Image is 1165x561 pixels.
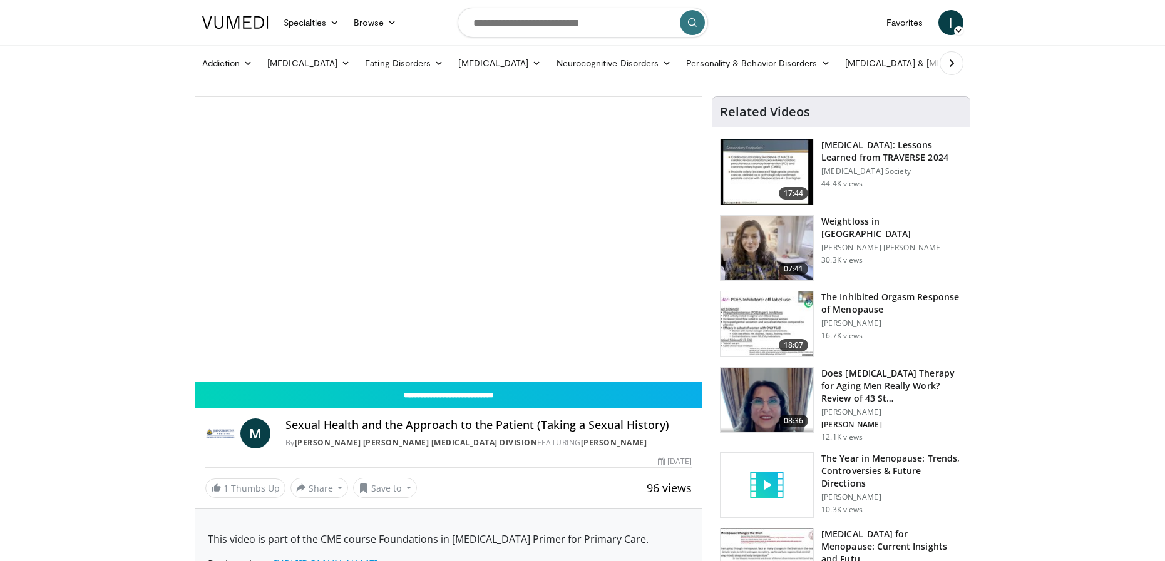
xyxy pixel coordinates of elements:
a: 18:07 The Inhibited Orgasm Response of Menopause [PERSON_NAME] 16.7K views [720,291,962,357]
input: Search topics, interventions [458,8,708,38]
img: 9983fed1-7565-45be-8934-aef1103ce6e2.150x105_q85_crop-smart_upscale.jpg [721,216,813,281]
a: [PERSON_NAME] [581,437,647,448]
p: 16.7K views [821,331,863,341]
div: [DATE] [658,456,692,467]
a: 07:41 Weightloss in [GEOGRAPHIC_DATA] [PERSON_NAME] [PERSON_NAME] 30.3K views [720,215,962,281]
p: 12.1K views [821,432,863,442]
h3: Weightloss in [GEOGRAPHIC_DATA] [821,215,962,240]
a: Personality & Behavior Disorders [679,51,837,76]
div: By FEATURING [285,437,692,448]
h3: Does [MEDICAL_DATA] Therapy for Aging Men Really Work? Review of 43 St… [821,367,962,405]
a: I [938,10,963,35]
p: 10.3K views [821,505,863,515]
a: Eating Disorders [357,51,451,76]
p: This video is part of the CME course Foundations in [MEDICAL_DATA] Primer for Primary Care. [208,532,690,547]
span: 18:07 [779,339,809,351]
p: [PERSON_NAME] [PERSON_NAME] [821,243,962,253]
span: 1 [223,482,228,494]
a: Favorites [879,10,931,35]
img: video_placeholder_short.svg [721,453,813,518]
span: 07:41 [779,263,809,275]
video-js: Video Player [195,97,702,382]
p: 44.4K views [821,179,863,189]
a: [MEDICAL_DATA] & [MEDICAL_DATA] [838,51,1017,76]
a: The Year in Menopause: Trends, Controversies & Future Directions [PERSON_NAME] 10.3K views [720,452,962,518]
img: 1fb63f24-3a49-41d9-af93-8ce49bfb7a73.png.150x105_q85_crop-smart_upscale.png [721,368,813,433]
a: [PERSON_NAME] [PERSON_NAME] [MEDICAL_DATA] Division [295,437,538,448]
img: 1317c62a-2f0d-4360-bee0-b1bff80fed3c.150x105_q85_crop-smart_upscale.jpg [721,139,813,205]
button: Save to [353,478,417,498]
img: 283c0f17-5e2d-42ba-a87c-168d447cdba4.150x105_q85_crop-smart_upscale.jpg [721,291,813,356]
h4: Related Videos [720,104,810,119]
p: [PERSON_NAME] [821,407,962,417]
a: Specialties [276,10,347,35]
a: Neurocognitive Disorders [549,51,679,76]
a: 17:44 [MEDICAL_DATA]: Lessons Learned from TRAVERSE 2024 [MEDICAL_DATA] Society 44.4K views [720,139,962,205]
span: 17:44 [779,187,809,200]
h4: Sexual Health and the Approach to the Patient (Taking a Sexual History) [285,418,692,432]
span: 08:36 [779,415,809,427]
h3: The Year in Menopause: Trends, Controversies & Future Directions [821,452,962,490]
a: [MEDICAL_DATA] [451,51,548,76]
a: 1 Thumbs Up [205,478,285,498]
a: M [240,418,270,448]
h3: The Inhibited Orgasm Response of Menopause [821,291,962,316]
a: [MEDICAL_DATA] [260,51,357,76]
p: [PERSON_NAME] [821,420,962,430]
p: [PERSON_NAME] [821,318,962,328]
p: [MEDICAL_DATA] Society [821,166,962,176]
span: 96 views [647,480,692,495]
p: [PERSON_NAME] [821,492,962,502]
a: Browse [346,10,404,35]
img: VuMedi Logo [202,16,269,29]
a: 08:36 Does [MEDICAL_DATA] Therapy for Aging Men Really Work? Review of 43 St… [PERSON_NAME] [PERS... [720,367,962,442]
img: Johns Hopkins Infectious Diseases Division [205,418,235,448]
button: Share [290,478,349,498]
h3: [MEDICAL_DATA]: Lessons Learned from TRAVERSE 2024 [821,139,962,164]
a: Addiction [195,51,260,76]
p: 30.3K views [821,255,863,265]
